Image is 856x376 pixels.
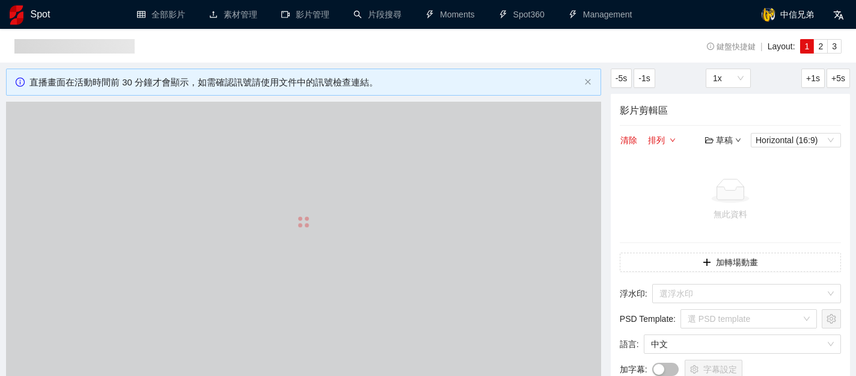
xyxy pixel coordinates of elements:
button: -5s [611,69,632,88]
button: setting [822,309,841,328]
span: PSD Template : [620,312,676,325]
span: +1s [806,72,820,85]
span: 中文 [651,335,834,353]
span: Horizontal (16:9) [756,134,836,147]
div: 草稿 [705,134,741,147]
a: table全部影片 [137,10,185,19]
span: down [735,137,741,143]
a: video-camera影片管理 [281,10,329,19]
span: +5s [831,72,845,85]
button: 清除 [620,133,638,147]
span: info-circle [16,78,25,87]
button: plus加轉場動畫 [620,253,841,272]
span: folder-open [705,136,714,144]
button: +5s [827,69,850,88]
span: Layout: [768,42,795,51]
span: -1s [638,72,650,85]
img: avatar [761,7,775,22]
span: 語言 : [620,337,639,351]
span: 加字幕 : [620,363,647,376]
a: upload素材管理 [209,10,257,19]
span: 1x [713,69,744,87]
a: thunderboltManagement [569,10,632,19]
span: down [670,137,676,144]
span: close [584,78,592,85]
span: 3 [832,42,837,51]
span: 浮水印 : [620,287,647,300]
span: 鍵盤快捷鍵 [707,43,756,51]
button: close [584,78,592,86]
h4: 影片剪輯區 [620,103,841,118]
button: 排列down [647,133,676,147]
a: thunderboltMoments [426,10,475,19]
span: plus [703,258,711,268]
div: 直播畫面在活動時間前 30 分鐘才會顯示，如需確認訊號請使用文件中的訊號檢查連結。 [29,75,579,90]
div: 無此資料 [625,208,836,221]
button: +1s [801,69,825,88]
span: info-circle [707,43,715,51]
a: thunderboltSpot360 [499,10,545,19]
span: 2 [818,42,823,51]
button: -1s [634,69,655,88]
span: -5s [616,72,627,85]
a: search片段搜尋 [353,10,402,19]
span: 1 [805,42,810,51]
span: | [760,42,763,51]
img: logo [10,5,23,25]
